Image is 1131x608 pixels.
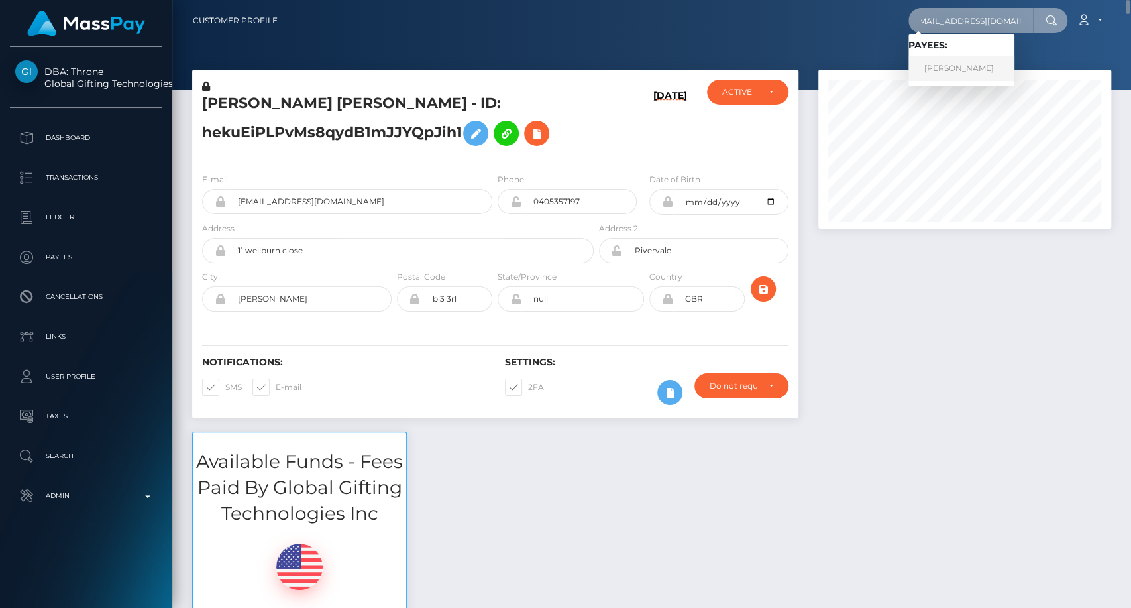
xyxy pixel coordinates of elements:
[202,379,242,396] label: SMS
[15,208,157,227] p: Ledger
[15,486,157,506] p: Admin
[10,320,162,353] a: Links
[505,379,544,396] label: 2FA
[10,400,162,433] a: Taxes
[653,90,687,157] h6: [DATE]
[10,440,162,473] a: Search
[202,93,586,152] h5: [PERSON_NAME] [PERSON_NAME] - ID: hekuEiPLPvMs8qydB1mJJYQpJih1
[193,449,406,527] h3: Available Funds - Fees Paid By Global Gifting Technologies Inc
[15,367,157,387] p: User Profile
[202,174,228,186] label: E-mail
[15,406,157,426] p: Taxes
[649,271,682,283] label: Country
[202,223,235,235] label: Address
[10,280,162,314] a: Cancellations
[498,271,557,283] label: State/Province
[15,128,157,148] p: Dashboard
[15,287,157,307] p: Cancellations
[15,247,157,267] p: Payees
[276,544,323,590] img: USD.png
[707,80,788,105] button: ACTIVE
[397,271,445,283] label: Postal Code
[908,40,1014,51] h6: Payees:
[710,381,757,391] div: Do not require
[252,379,301,396] label: E-mail
[694,373,788,398] button: Do not require
[10,121,162,154] a: Dashboard
[10,161,162,194] a: Transactions
[15,168,157,188] p: Transactions
[505,357,788,368] h6: Settings:
[202,357,485,368] h6: Notifications:
[10,241,162,274] a: Payees
[10,479,162,513] a: Admin
[27,11,145,36] img: MassPay Logo
[10,360,162,393] a: User Profile
[599,223,638,235] label: Address 2
[908,8,1033,33] input: Search...
[10,66,162,90] span: DBA: Throne Global Gifting Technologies Inc
[15,446,157,466] p: Search
[498,174,524,186] label: Phone
[649,174,700,186] label: Date of Birth
[15,60,38,83] img: Global Gifting Technologies Inc
[202,271,218,283] label: City
[10,201,162,234] a: Ledger
[193,7,278,34] a: Customer Profile
[908,56,1014,81] a: [PERSON_NAME]
[15,327,157,347] p: Links
[722,87,757,97] div: ACTIVE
